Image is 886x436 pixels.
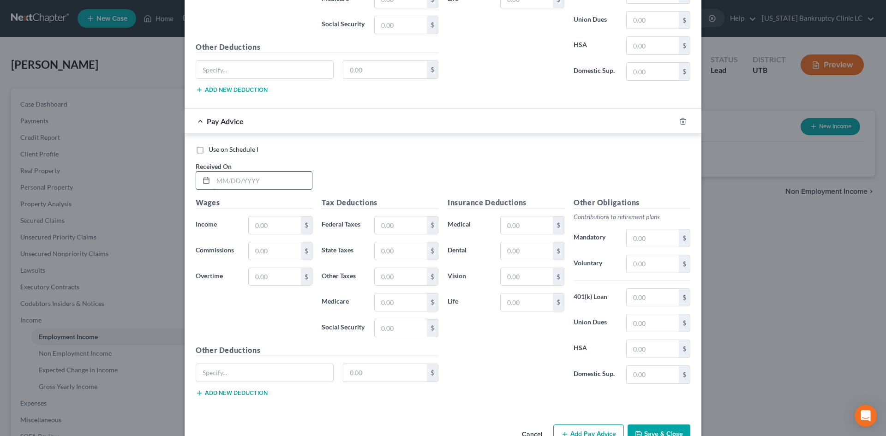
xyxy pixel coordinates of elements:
h5: Other Deductions [196,42,438,53]
div: $ [427,242,438,260]
label: Domestic Sup. [569,62,622,81]
div: $ [553,242,564,260]
input: 0.00 [375,293,427,311]
div: $ [553,293,564,311]
div: $ [679,366,690,383]
input: 0.00 [375,319,427,337]
input: 0.00 [627,314,679,332]
label: Vision [443,268,496,286]
label: Social Security [317,319,370,337]
input: 0.00 [375,268,427,286]
div: $ [679,12,690,29]
div: $ [427,364,438,382]
div: $ [301,268,312,286]
input: MM/DD/YYYY [213,172,312,189]
input: 0.00 [627,63,679,80]
input: 0.00 [501,268,553,286]
h5: Insurance Deductions [448,197,564,209]
h5: Other Obligations [574,197,690,209]
div: $ [553,268,564,286]
label: Other Taxes [317,268,370,286]
h5: Tax Deductions [322,197,438,209]
input: 0.00 [501,216,553,234]
div: $ [679,37,690,54]
label: Mandatory [569,229,622,247]
span: Pay Advice [207,117,244,125]
span: Income [196,220,217,228]
div: $ [427,216,438,234]
div: $ [427,16,438,34]
div: $ [427,61,438,78]
label: Life [443,293,496,311]
div: $ [553,216,564,234]
label: Domestic Sup. [569,365,622,384]
input: 0.00 [343,61,427,78]
label: Federal Taxes [317,216,370,234]
label: Dental [443,242,496,260]
label: 401(k) Loan [569,288,622,307]
input: 0.00 [249,216,301,234]
div: $ [427,319,438,337]
label: HSA [569,340,622,358]
button: Add new deduction [196,389,268,397]
label: State Taxes [317,242,370,260]
div: $ [679,340,690,358]
input: 0.00 [501,293,553,311]
label: Voluntary [569,255,622,273]
span: Use on Schedule I [209,145,258,153]
label: Social Security [317,16,370,34]
input: 0.00 [375,242,427,260]
label: HSA [569,36,622,55]
input: 0.00 [627,255,679,273]
button: Add new deduction [196,86,268,94]
input: 0.00 [343,364,427,382]
span: Received On [196,162,232,170]
div: $ [679,229,690,247]
label: Commissions [191,242,244,260]
label: Union Dues [569,314,622,332]
input: 0.00 [627,229,679,247]
p: Contributions to retirement plans [574,212,690,221]
label: Union Dues [569,11,622,30]
label: Medical [443,216,496,234]
input: Specify... [196,364,333,382]
input: 0.00 [627,12,679,29]
div: Open Intercom Messenger [855,405,877,427]
input: 0.00 [375,16,427,34]
div: $ [301,242,312,260]
input: 0.00 [627,366,679,383]
input: 0.00 [249,242,301,260]
div: $ [679,289,690,306]
label: Medicare [317,293,370,311]
input: Specify... [196,61,333,78]
div: $ [679,63,690,80]
h5: Wages [196,197,312,209]
input: 0.00 [375,216,427,234]
div: $ [679,255,690,273]
h5: Other Deductions [196,345,438,356]
div: $ [427,268,438,286]
input: 0.00 [627,340,679,358]
div: $ [301,216,312,234]
input: 0.00 [249,268,301,286]
input: 0.00 [501,242,553,260]
input: 0.00 [627,289,679,306]
div: $ [427,293,438,311]
input: 0.00 [627,37,679,54]
div: $ [679,314,690,332]
label: Overtime [191,268,244,286]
